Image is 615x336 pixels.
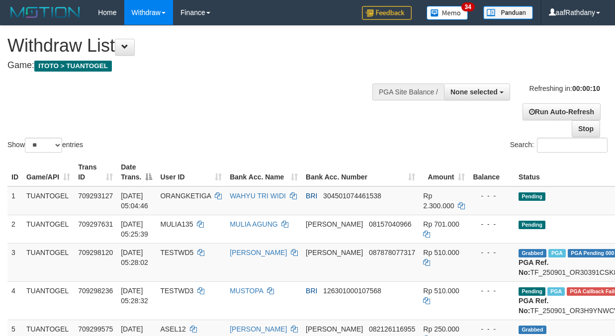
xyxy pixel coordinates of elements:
[519,326,546,334] span: Grabbed
[548,249,566,257] span: Marked by aafdiann
[160,192,211,200] span: ORANGKETIGA
[78,249,113,256] span: 709298120
[117,158,156,186] th: Date Trans.: activate to sort column descending
[306,249,363,256] span: [PERSON_NAME]
[230,325,287,333] a: [PERSON_NAME]
[423,220,459,228] span: Rp 701.000
[372,84,444,100] div: PGA Site Balance /
[461,2,475,11] span: 34
[519,258,548,276] b: PGA Ref. No:
[7,158,22,186] th: ID
[25,138,62,153] select: Showentries
[7,243,22,281] td: 3
[7,215,22,243] td: 2
[230,192,286,200] a: WAHYU TRI WIDI
[519,249,546,257] span: Grabbed
[547,287,565,296] span: Marked by aafdiann
[160,287,193,295] span: TESTWD3
[22,158,74,186] th: Game/API: activate to sort column ascending
[423,325,459,333] span: Rp 250.000
[22,215,74,243] td: TUANTOGEL
[523,103,601,120] a: Run Auto-Refresh
[22,186,74,215] td: TUANTOGEL
[473,248,511,257] div: - - -
[519,287,545,296] span: Pending
[7,61,400,71] h4: Game:
[160,249,193,256] span: TESTWD5
[230,220,277,228] a: MULIA AGUNG
[7,138,83,153] label: Show entries
[369,249,415,256] span: Copy 087878077317 to clipboard
[160,220,193,228] span: MULIA135
[423,192,454,210] span: Rp 2.300.000
[22,243,74,281] td: TUANTOGEL
[473,286,511,296] div: - - -
[323,287,381,295] span: Copy 126301000107568 to clipboard
[121,192,148,210] span: [DATE] 05:04:46
[519,297,548,315] b: PGA Ref. No:
[423,287,459,295] span: Rp 510.000
[519,221,545,229] span: Pending
[7,186,22,215] td: 1
[160,325,185,333] span: ASEL12
[473,324,511,334] div: - - -
[572,84,600,92] strong: 00:00:10
[519,192,545,201] span: Pending
[473,219,511,229] div: - - -
[34,61,112,72] span: ITOTO > TUANTOGEL
[78,220,113,228] span: 709297631
[22,281,74,320] td: TUANTOGEL
[78,192,113,200] span: 709293127
[369,220,412,228] span: Copy 08157040966 to clipboard
[306,192,317,200] span: BRI
[78,325,113,333] span: 709299575
[121,220,148,238] span: [DATE] 05:25:39
[156,158,226,186] th: User ID: activate to sort column ascending
[473,191,511,201] div: - - -
[78,287,113,295] span: 709298236
[226,158,302,186] th: Bank Acc. Name: activate to sort column ascending
[230,287,263,295] a: MUSTOPA
[537,138,608,153] input: Search:
[572,120,600,137] a: Stop
[7,281,22,320] td: 4
[444,84,510,100] button: None selected
[121,249,148,266] span: [DATE] 05:28:02
[419,158,469,186] th: Amount: activate to sort column ascending
[7,5,83,20] img: MOTION_logo.png
[74,158,117,186] th: Trans ID: activate to sort column ascending
[306,325,363,333] span: [PERSON_NAME]
[323,192,381,200] span: Copy 304501074461538 to clipboard
[483,6,533,19] img: panduan.png
[369,325,415,333] span: Copy 082126116955 to clipboard
[302,158,419,186] th: Bank Acc. Number: activate to sort column ascending
[427,6,468,20] img: Button%20Memo.svg
[362,6,412,20] img: Feedback.jpg
[529,84,600,92] span: Refreshing in:
[306,287,317,295] span: BRI
[121,287,148,305] span: [DATE] 05:28:32
[469,158,515,186] th: Balance
[7,36,400,56] h1: Withdraw List
[230,249,287,256] a: [PERSON_NAME]
[306,220,363,228] span: [PERSON_NAME]
[510,138,608,153] label: Search:
[450,88,498,96] span: None selected
[423,249,459,256] span: Rp 510.000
